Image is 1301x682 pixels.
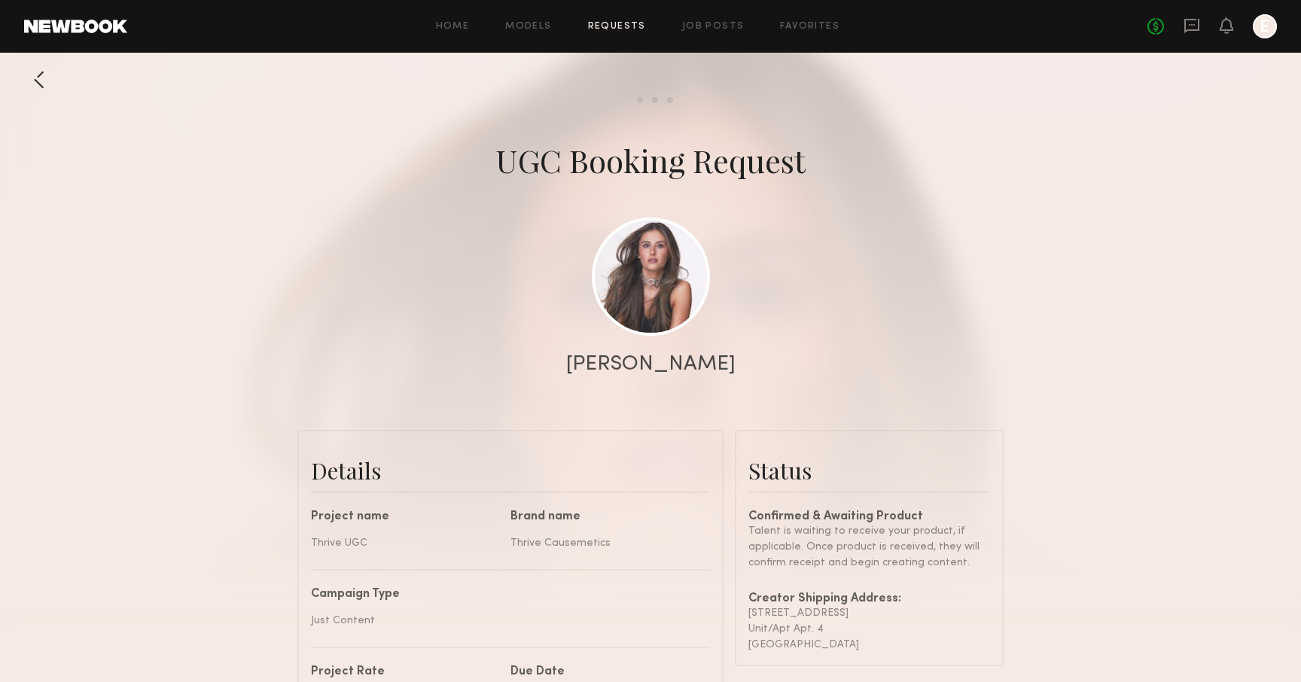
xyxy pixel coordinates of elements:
a: Favorites [780,22,839,32]
div: Project Rate [311,666,499,678]
div: Confirmed & Awaiting Product [748,511,990,523]
div: Talent is waiting to receive your product, if applicable. Once product is received, they will con... [748,523,990,571]
div: Creator Shipping Address: [748,593,990,605]
div: Thrive Causemetics [510,535,699,551]
a: Models [505,22,551,32]
div: Details [311,455,710,486]
div: UGC Booking Request [495,139,806,181]
div: Brand name [510,511,699,523]
div: [GEOGRAPHIC_DATA] [748,637,990,653]
div: Due Date [510,666,699,678]
a: E [1253,14,1277,38]
div: [STREET_ADDRESS] [748,605,990,621]
div: Just Content [311,613,699,629]
div: Thrive UGC [311,535,499,551]
div: Status [748,455,990,486]
a: Requests [588,22,646,32]
div: Campaign Type [311,589,699,601]
div: [PERSON_NAME] [566,354,736,375]
a: Job Posts [682,22,745,32]
div: Unit/Apt Apt. 4 [748,621,990,637]
a: Home [436,22,470,32]
div: Project name [311,511,499,523]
